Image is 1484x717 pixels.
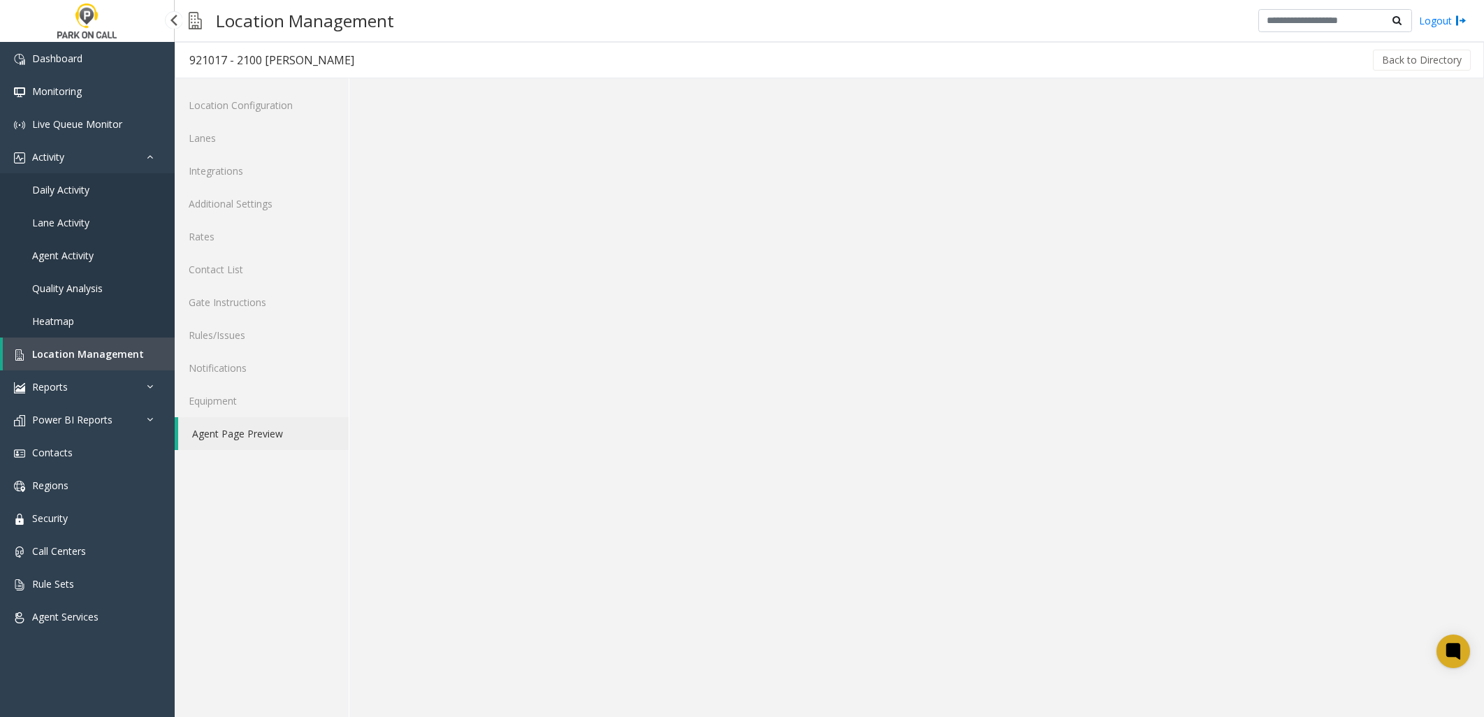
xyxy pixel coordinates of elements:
a: Notifications [175,352,349,384]
span: Reports [32,380,68,393]
a: Rates [175,220,349,253]
a: Rules/Issues [175,319,349,352]
img: logout [1455,13,1467,28]
span: Contacts [32,446,73,459]
span: Activity [32,150,64,164]
span: Location Management [32,347,144,361]
a: Location Configuration [175,89,349,122]
span: Quality Analysis [32,282,103,295]
span: Heatmap [32,314,74,328]
span: Power BI Reports [32,413,112,426]
a: Contact List [175,253,349,286]
a: Equipment [175,384,349,417]
img: 'icon' [14,415,25,426]
img: 'icon' [14,448,25,459]
a: Logout [1419,13,1467,28]
img: 'icon' [14,54,25,65]
img: 'icon' [14,579,25,591]
img: 'icon' [14,119,25,131]
span: Live Queue Monitor [32,117,122,131]
img: 'icon' [14,349,25,361]
a: Additional Settings [175,187,349,220]
img: 'icon' [14,382,25,393]
a: Gate Instructions [175,286,349,319]
img: 'icon' [14,546,25,558]
span: Agent Services [32,610,99,623]
div: 921017 - 2100 [PERSON_NAME] [189,51,354,69]
span: Agent Activity [32,249,94,262]
a: Integrations [175,154,349,187]
span: Monitoring [32,85,82,98]
img: 'icon' [14,514,25,525]
span: Rule Sets [32,577,74,591]
span: Daily Activity [32,183,89,196]
img: pageIcon [189,3,202,38]
h3: Location Management [209,3,401,38]
span: Call Centers [32,544,86,558]
button: Back to Directory [1373,50,1471,71]
a: Location Management [3,338,175,370]
span: Lane Activity [32,216,89,229]
a: Lanes [175,122,349,154]
img: 'icon' [14,152,25,164]
span: Regions [32,479,68,492]
img: 'icon' [14,481,25,492]
span: Security [32,512,68,525]
span: Dashboard [32,52,82,65]
a: Agent Page Preview [178,417,349,450]
img: 'icon' [14,87,25,98]
img: 'icon' [14,612,25,623]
